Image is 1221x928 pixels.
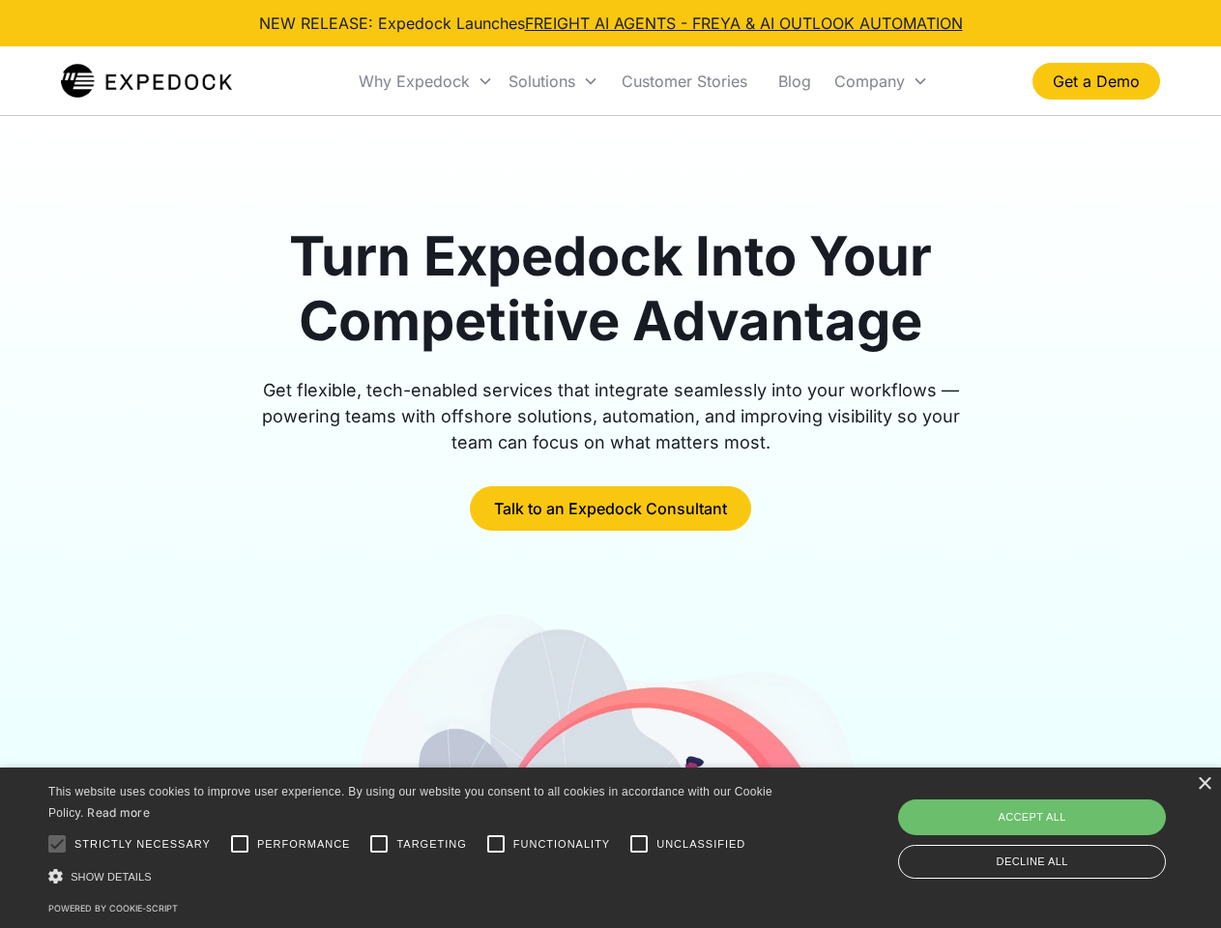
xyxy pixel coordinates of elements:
[87,805,150,820] a: Read more
[74,836,211,853] span: Strictly necessary
[525,14,963,33] a: FREIGHT AI AGENTS - FREYA & AI OUTLOOK AUTOMATION
[240,377,982,455] div: Get flexible, tech-enabled services that integrate seamlessly into your workflows — powering team...
[501,48,606,114] div: Solutions
[240,224,982,354] h1: Turn Expedock Into Your Competitive Advantage
[259,12,963,35] div: NEW RELEASE: Expedock Launches
[351,48,501,114] div: Why Expedock
[513,836,610,853] span: Functionality
[48,866,779,886] div: Show details
[359,72,470,91] div: Why Expedock
[61,62,232,101] img: Expedock Logo
[1032,63,1160,100] a: Get a Demo
[656,836,745,853] span: Unclassified
[606,48,763,114] a: Customer Stories
[48,903,178,913] a: Powered by cookie-script
[509,72,575,91] div: Solutions
[763,48,827,114] a: Blog
[827,48,936,114] div: Company
[834,72,905,91] div: Company
[257,836,351,853] span: Performance
[71,871,152,883] span: Show details
[61,62,232,101] a: home
[48,785,772,821] span: This website uses cookies to improve user experience. By using our website you consent to all coo...
[899,719,1221,928] iframe: Chat Widget
[470,486,751,531] a: Talk to an Expedock Consultant
[396,836,466,853] span: Targeting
